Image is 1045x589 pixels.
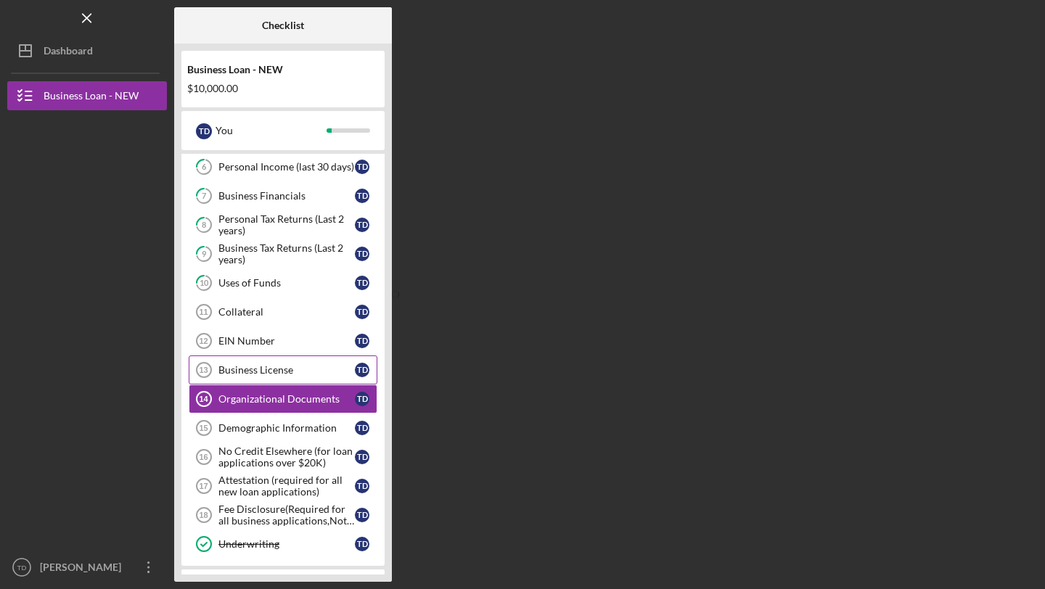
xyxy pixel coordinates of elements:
div: Underwriting [218,538,355,550]
a: 15Demographic InformationTD [189,413,377,442]
div: T D [355,392,369,406]
tspan: 18 [199,511,208,519]
tspan: 13 [199,366,208,374]
div: Collateral [218,306,355,318]
b: Checklist [262,20,304,31]
tspan: 17 [199,482,208,490]
a: 6Personal Income (last 30 days)TD [189,152,377,181]
tspan: 11 [199,308,208,316]
button: TD[PERSON_NAME] [7,553,167,582]
tspan: 10 [200,279,209,288]
a: 13Business LicenseTD [189,355,377,384]
a: 10Uses of FundsTD [189,268,377,297]
div: T D [355,189,369,203]
div: Uses of Funds [218,277,355,289]
a: 17Attestation (required for all new loan applications)TD [189,471,377,501]
text: TD [17,564,27,572]
div: T D [355,479,369,493]
tspan: 6 [202,162,207,172]
div: T D [355,247,369,261]
a: 18Fee Disclosure(Required for all business applications,Not needed for Contractor loans)TD [189,501,377,530]
button: Dashboard [7,36,167,65]
tspan: 16 [199,453,208,461]
div: T D [196,123,212,139]
a: 12EIN NumberTD [189,326,377,355]
div: T D [355,218,369,232]
div: [PERSON_NAME] [36,553,131,585]
tspan: 9 [202,250,207,259]
tspan: 15 [199,424,208,432]
div: Attestation (required for all new loan applications) [218,474,355,498]
button: Business Loan - NEW [7,81,167,110]
div: Personal Income (last 30 days) [218,161,355,173]
a: UnderwritingTD [189,530,377,559]
a: 7Business FinancialsTD [189,181,377,210]
a: 9Business Tax Returns (Last 2 years)TD [189,239,377,268]
div: No Credit Elsewhere (for loan applications over $20K) [218,445,355,469]
div: T D [355,334,369,348]
div: T D [355,537,369,551]
div: Business License [218,364,355,376]
div: Business Tax Returns (Last 2 years) [218,242,355,265]
div: Dashboard [44,36,93,69]
a: 16No Credit Elsewhere (for loan applications over $20K)TD [189,442,377,471]
div: $10,000.00 [187,83,379,94]
div: Fee Disclosure(Required for all business applications,Not needed for Contractor loans) [218,503,355,527]
div: T D [355,160,369,174]
a: 8Personal Tax Returns (Last 2 years)TD [189,210,377,239]
div: T D [355,305,369,319]
div: Business Financials [218,190,355,202]
tspan: 7 [202,191,207,201]
div: T D [355,450,369,464]
div: T D [355,421,369,435]
div: Business Loan - NEW [187,64,379,75]
div: You [216,118,327,143]
a: 11CollateralTD [189,297,377,326]
div: Business Loan - NEW [44,81,139,114]
div: Demographic Information [218,422,355,434]
div: T D [355,276,369,290]
a: 14Organizational DocumentsTD [189,384,377,413]
div: Personal Tax Returns (Last 2 years) [218,213,355,236]
div: T D [355,363,369,377]
tspan: 12 [199,337,208,345]
div: T D [355,508,369,522]
div: EIN Number [218,335,355,347]
div: Organizational Documents [218,393,355,405]
tspan: 8 [202,221,206,230]
tspan: 14 [199,395,208,403]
